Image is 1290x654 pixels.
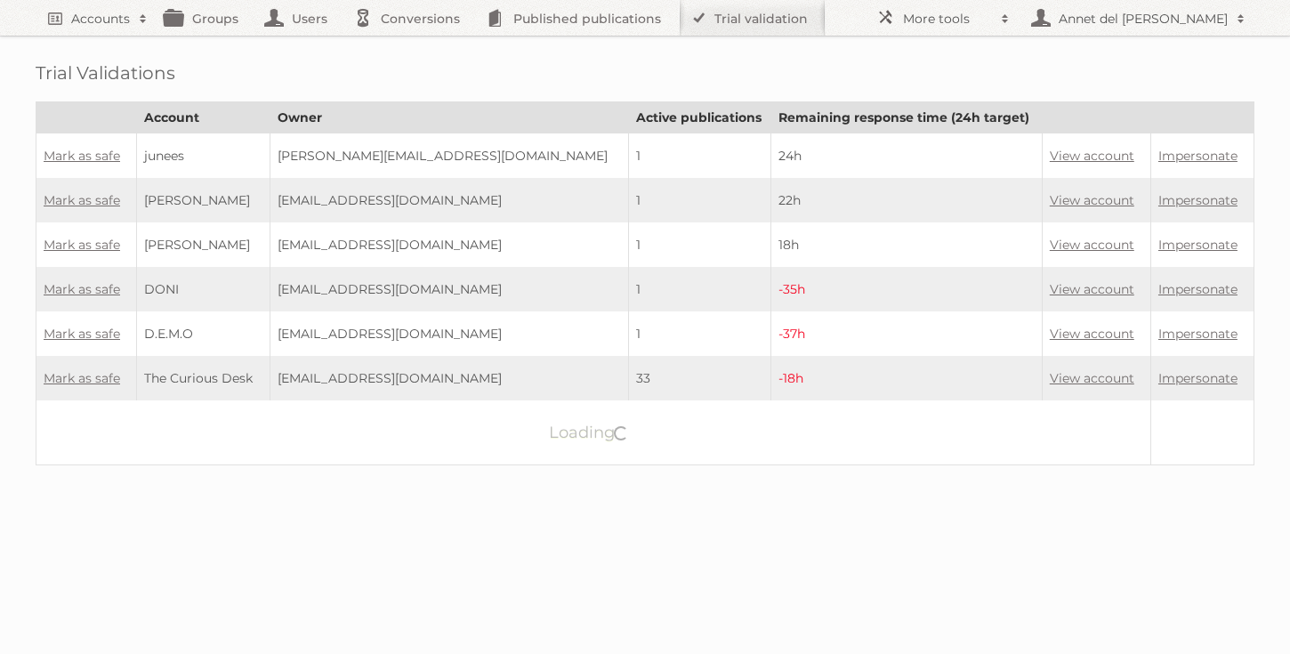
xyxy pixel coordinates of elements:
[136,178,270,222] td: [PERSON_NAME]
[771,102,1042,133] th: Remaining response time (24h target)
[628,267,771,311] td: 1
[136,222,270,267] td: [PERSON_NAME]
[778,370,803,386] span: -18h
[136,356,270,400] td: The Curious Desk
[1050,148,1134,164] a: View account
[44,148,120,164] a: Mark as safe
[1050,237,1134,253] a: View account
[628,311,771,356] td: 1
[778,281,805,297] span: -35h
[778,326,805,342] span: -37h
[1054,10,1228,28] h2: Annet del [PERSON_NAME]
[1158,281,1238,297] a: Impersonate
[778,237,799,253] span: 18h
[44,281,120,297] a: Mark as safe
[136,267,270,311] td: DONI
[778,192,801,208] span: 22h
[44,370,120,386] a: Mark as safe
[136,311,270,356] td: D.E.M.O
[44,326,120,342] a: Mark as safe
[1158,237,1238,253] a: Impersonate
[1158,192,1238,208] a: Impersonate
[136,102,270,133] th: Account
[36,62,1254,84] h1: Trial Validations
[136,133,270,179] td: junees
[270,356,628,400] td: [EMAIL_ADDRESS][DOMAIN_NAME]
[1050,281,1134,297] a: View account
[270,178,628,222] td: [EMAIL_ADDRESS][DOMAIN_NAME]
[1050,192,1134,208] a: View account
[270,222,628,267] td: [EMAIL_ADDRESS][DOMAIN_NAME]
[628,178,771,222] td: 1
[44,237,120,253] a: Mark as safe
[71,10,130,28] h2: Accounts
[1158,370,1238,386] a: Impersonate
[1158,326,1238,342] a: Impersonate
[903,10,992,28] h2: More tools
[628,133,771,179] td: 1
[628,356,771,400] td: 33
[493,415,686,450] p: Loading
[628,222,771,267] td: 1
[1158,148,1238,164] a: Impersonate
[1050,370,1134,386] a: View account
[778,148,802,164] span: 24h
[628,102,771,133] th: Active publications
[270,133,628,179] td: [PERSON_NAME][EMAIL_ADDRESS][DOMAIN_NAME]
[270,267,628,311] td: [EMAIL_ADDRESS][DOMAIN_NAME]
[1050,326,1134,342] a: View account
[270,102,628,133] th: Owner
[270,311,628,356] td: [EMAIL_ADDRESS][DOMAIN_NAME]
[44,192,120,208] a: Mark as safe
